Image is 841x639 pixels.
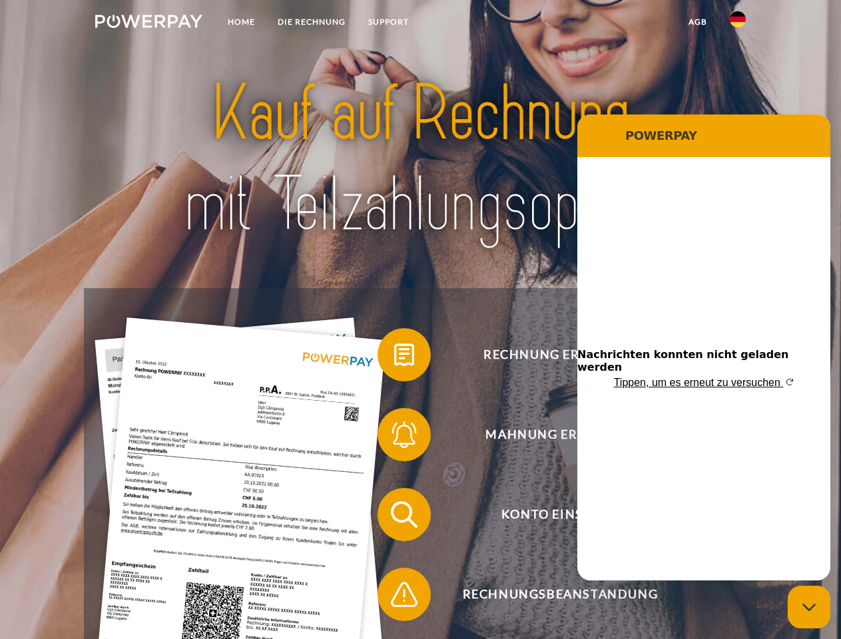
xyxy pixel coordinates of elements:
span: Rechnungsbeanstandung [397,568,723,621]
button: Mahnung erhalten? [378,408,724,461]
span: Rechnung erhalten? [397,328,723,381]
span: Mahnung erhalten? [397,408,723,461]
button: Konto einsehen [378,488,724,541]
img: qb_search.svg [388,498,421,531]
img: de [730,11,746,27]
iframe: Messaging-Fenster [577,114,830,580]
a: SUPPORT [357,10,420,34]
a: Home [216,10,266,34]
img: logo-powerpay-white.svg [95,15,202,28]
button: Rechnungsbeanstandung [378,568,724,621]
iframe: Schaltfläche zum Öffnen des Messaging-Fensters [788,586,830,628]
span: Konto einsehen [397,488,723,541]
img: qb_bell.svg [388,418,421,451]
a: agb [677,10,718,34]
img: qb_bill.svg [388,338,421,371]
button: Rechnung erhalten? [378,328,724,381]
a: DIE RECHNUNG [266,10,357,34]
img: qb_warning.svg [388,578,421,611]
img: title-powerpay_de.svg [127,64,714,255]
